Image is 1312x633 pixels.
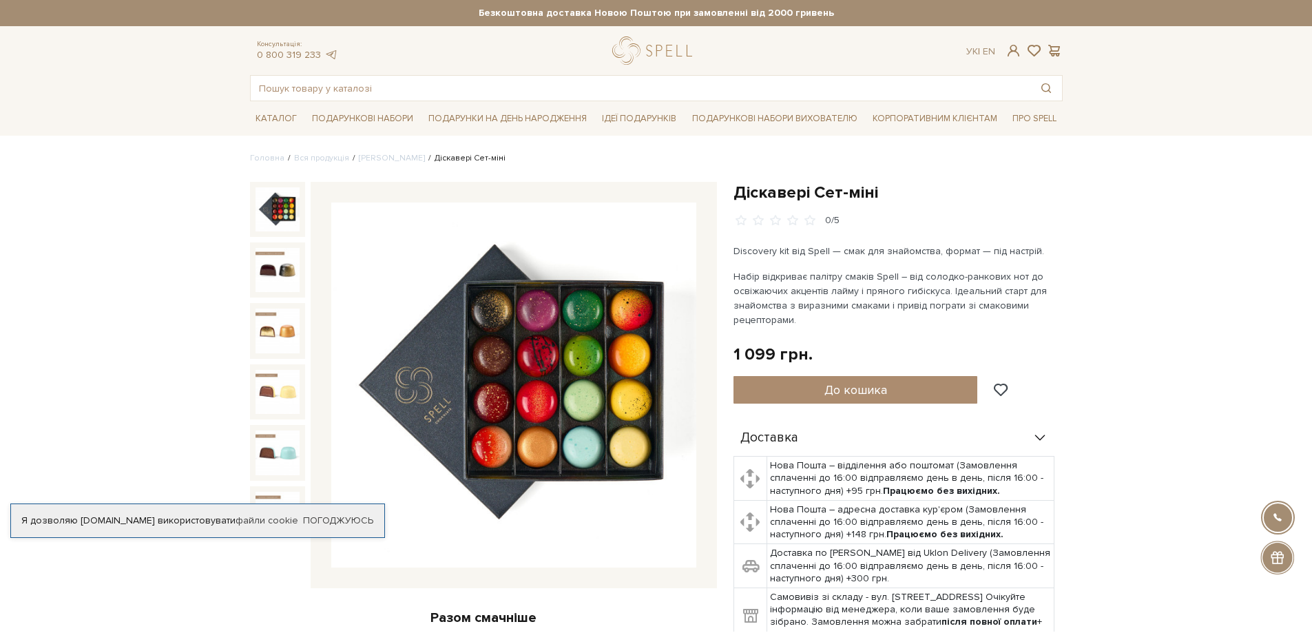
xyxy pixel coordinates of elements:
[596,108,682,129] a: Ідеї подарунків
[250,609,717,627] div: Разом смачніше
[306,108,419,129] a: Подарункові набори
[612,37,698,65] a: logo
[825,214,840,227] div: 0/5
[256,248,300,292] img: Діскавері Сет-міні
[250,108,302,129] a: Каталог
[256,187,300,231] img: Діскавері Сет-міні
[256,370,300,414] img: Діскавері Сет-міні
[257,49,321,61] a: 0 800 319 233
[867,107,1003,130] a: Корпоративним клієнтам
[251,76,1030,101] input: Пошук товару у каталозі
[1030,76,1062,101] button: Пошук товару у каталозі
[733,182,1063,203] h1: Діскавері Сет-міні
[294,153,349,163] a: Вся продукція
[423,108,592,129] a: Подарунки на День народження
[733,344,813,365] div: 1 099 грн.
[886,528,1003,540] b: Працюємо без вихідних.
[941,616,1037,627] b: після повної оплати
[250,7,1063,19] strong: Безкоштовна доставка Новою Поштою при замовленні від 2000 гривень
[740,432,798,444] span: Доставка
[687,107,863,130] a: Подарункові набори вихователю
[966,45,995,58] div: Ук
[425,152,506,165] li: Діскавері Сет-міні
[331,203,696,568] img: Діскавері Сет-міні
[733,376,978,404] button: До кошика
[324,49,338,61] a: telegram
[983,45,995,57] a: En
[236,515,298,526] a: файли cookie
[824,382,887,397] span: До кошика
[733,269,1056,327] p: Набір відкриває палітру смаків Spell – від солодко-ранкових нот до освіжаючих акцентів лайму і пр...
[257,40,338,49] span: Консультація:
[256,309,300,353] img: Діскавері Сет-міні
[359,153,425,163] a: [PERSON_NAME]
[883,485,1000,497] b: Працюємо без вихідних.
[733,244,1056,258] p: Discovery kit від Spell — смак для знайомства, формат — під настрій.
[11,515,384,527] div: Я дозволяю [DOMAIN_NAME] використовувати
[767,500,1054,544] td: Нова Пошта – адресна доставка кур'єром (Замовлення сплаченні до 16:00 відправляємо день в день, п...
[767,457,1054,501] td: Нова Пошта – відділення або поштомат (Замовлення сплаченні до 16:00 відправляємо день в день, піс...
[256,492,300,536] img: Діскавері Сет-міні
[256,430,300,475] img: Діскавері Сет-міні
[767,544,1054,588] td: Доставка по [PERSON_NAME] від Uklon Delivery (Замовлення сплаченні до 16:00 відправляємо день в д...
[1007,108,1062,129] a: Про Spell
[978,45,980,57] span: |
[303,515,373,527] a: Погоджуюсь
[250,153,284,163] a: Головна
